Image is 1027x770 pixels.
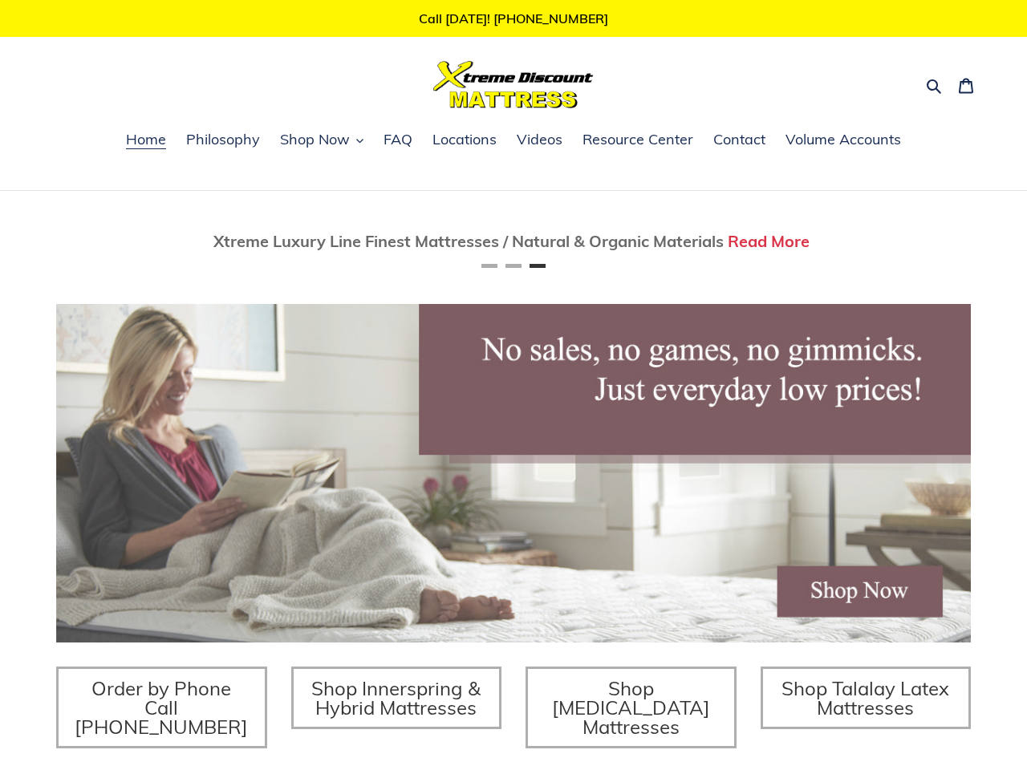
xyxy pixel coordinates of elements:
span: Volume Accounts [785,130,901,149]
span: Home [126,130,166,149]
span: Xtreme Luxury Line Finest Mattresses / Natural & Organic Materials [213,231,724,251]
span: Shop Now [280,130,350,149]
a: Shop Innerspring & Hybrid Mattresses [291,667,502,729]
span: Resource Center [583,130,693,149]
a: Resource Center [574,128,701,152]
a: Philosophy [178,128,268,152]
a: Order by Phone Call [PHONE_NUMBER] [56,667,267,748]
span: Shop [MEDICAL_DATA] Mattresses [552,676,710,739]
img: herobannermay2022-1652879215306_1200x.jpg [56,304,971,642]
img: Xtreme Discount Mattress [433,61,594,108]
a: Volume Accounts [777,128,909,152]
button: Page 1 [481,264,497,268]
span: Shop Talalay Latex Mattresses [781,676,949,719]
button: Page 3 [530,264,546,268]
a: Contact [705,128,773,152]
button: Page 2 [505,264,522,268]
a: Videos [509,128,570,152]
button: Shop Now [272,128,371,152]
a: Shop Talalay Latex Mattresses [761,667,972,729]
span: FAQ [384,130,412,149]
span: Shop Innerspring & Hybrid Mattresses [311,676,481,719]
a: Locations [424,128,505,152]
a: Shop [MEDICAL_DATA] Mattresses [526,667,737,748]
a: Home [118,128,174,152]
a: FAQ [375,128,420,152]
span: Locations [432,130,497,149]
a: Read More [728,231,810,251]
span: Philosophy [186,130,260,149]
span: Order by Phone Call [PHONE_NUMBER] [75,676,248,739]
span: Videos [517,130,562,149]
span: Contact [713,130,765,149]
